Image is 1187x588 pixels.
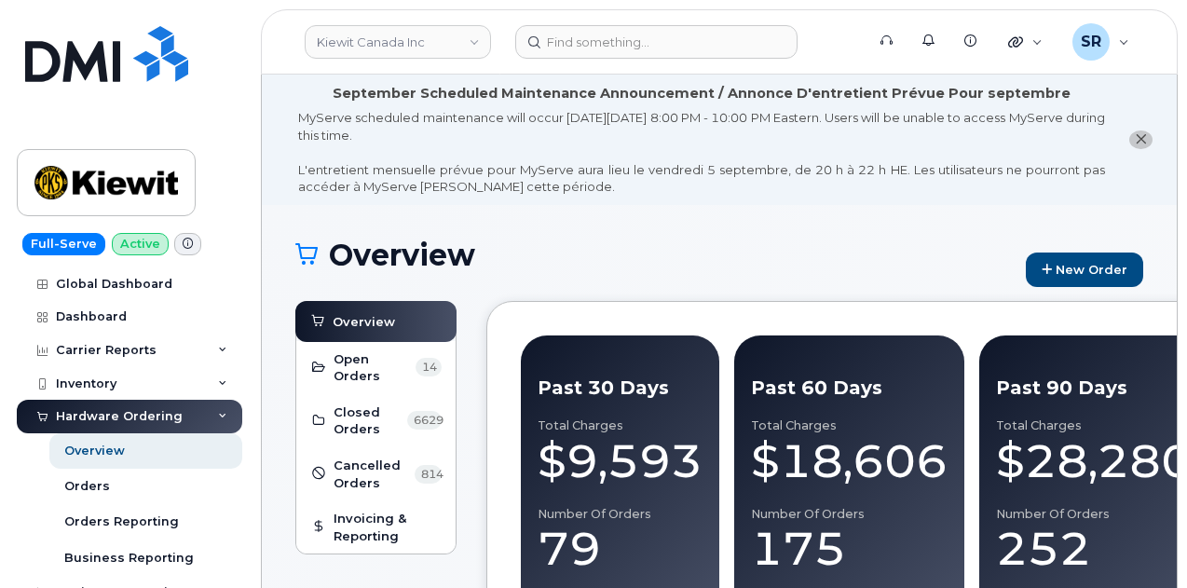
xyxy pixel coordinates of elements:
div: Total Charges [751,418,948,433]
a: Cancelled Orders 814 [310,457,442,491]
div: 79 [538,521,703,577]
button: close notification [1129,130,1153,150]
h1: Overview [295,239,1016,271]
span: Open Orders [334,350,410,385]
span: Invoicing & Reporting [334,510,442,544]
div: Past 30 Days [538,375,703,402]
span: Overview [333,313,395,331]
div: Number of Orders [751,507,948,522]
div: September Scheduled Maintenance Announcement / Annonce D'entretient Prévue Pour septembre [333,84,1071,103]
div: MyServe scheduled maintenance will occur [DATE][DATE] 8:00 PM - 10:00 PM Eastern. Users will be u... [298,109,1105,196]
a: New Order [1026,253,1143,287]
div: Number of Orders [538,507,703,522]
span: Cancelled Orders [334,457,409,491]
div: 175 [751,521,948,577]
span: 6629 [407,411,442,430]
a: Invoicing & Reporting [310,510,442,544]
div: Past 60 Days [751,375,948,402]
div: $18,606 [751,433,948,489]
span: 14 [416,358,442,376]
a: Closed Orders 6629 [310,403,442,438]
div: Total Charges [538,418,703,433]
a: Open Orders 14 [310,350,442,385]
span: Closed Orders [334,403,402,438]
a: Overview [309,310,443,333]
div: $9,593 [538,433,703,489]
span: 814 [415,465,442,484]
